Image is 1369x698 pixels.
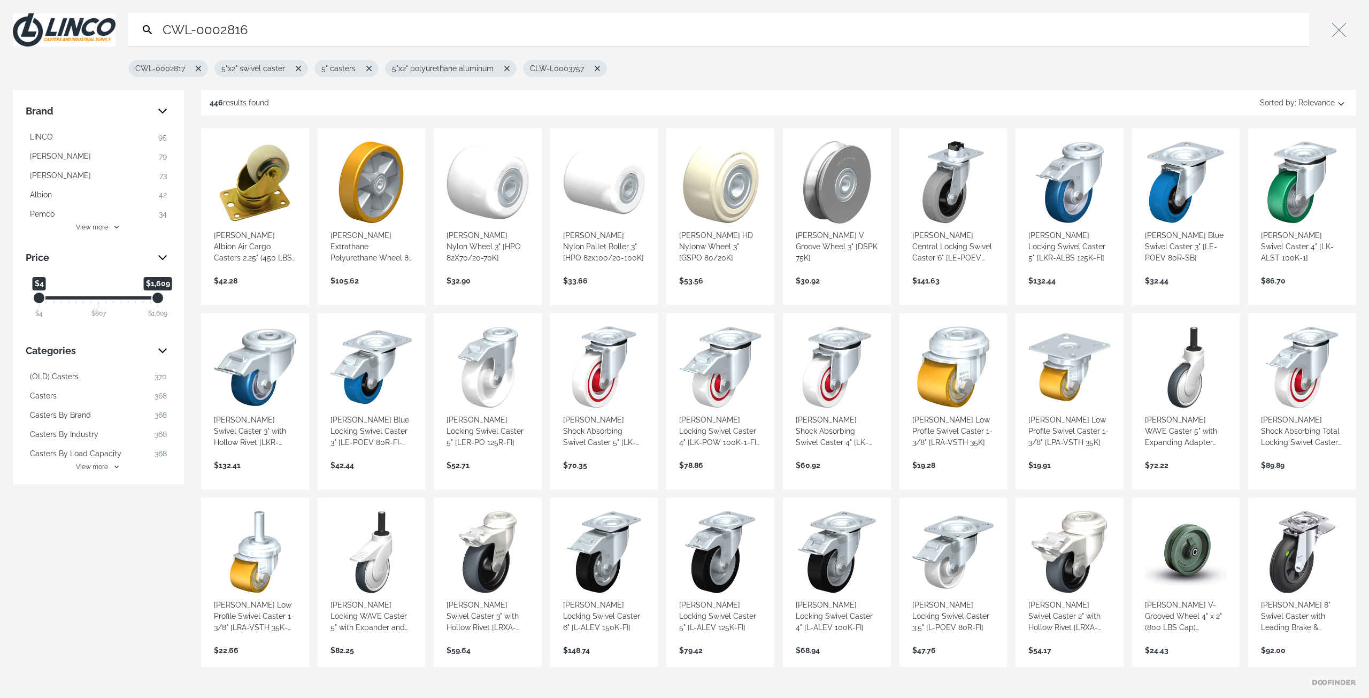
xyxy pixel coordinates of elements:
[26,445,171,462] button: Casters By Load Capacity 368
[221,63,285,74] span: 5"x2" swivel caster
[321,63,356,74] span: 5" casters
[210,98,223,107] strong: 446
[500,60,516,76] button: Remove suggestion: 5"x2" polyurethane aluminum
[590,60,606,76] button: Remove suggestion: CLW-L0003757
[30,390,57,402] span: Casters
[30,448,121,459] span: Casters By Load Capacity
[135,63,185,74] span: CWL-0002817
[30,371,79,382] span: (OLD) Casters
[1335,96,1348,109] svg: Sort
[158,132,167,143] span: 95
[364,64,374,73] svg: Remove suggestion: 5" casters
[593,64,602,73] svg: Remove suggestion: CLW-L0003757
[35,309,43,318] div: $4
[26,342,150,359] span: Categories
[30,151,91,162] span: [PERSON_NAME]
[141,24,154,36] svg: Search
[13,13,116,47] img: Close
[26,462,171,472] button: View more
[210,94,269,111] div: results found
[314,60,379,77] div: Suggestion: 5" casters
[151,292,164,304] div: Maximum Price
[30,410,91,421] span: Casters By Brand
[155,390,167,402] span: 368
[30,189,52,201] span: Albion
[91,309,106,318] div: $807
[523,60,607,77] div: Suggestion: CLW-L0003757
[26,103,150,120] span: Brand
[30,209,55,220] span: Pemco
[26,249,150,266] span: Price
[315,60,362,76] button: Select suggestion: 5" casters
[291,60,307,76] button: Remove suggestion: 5"x2" swivel caster
[26,406,171,424] button: Casters By Brand 368
[76,462,108,472] span: View more
[194,64,203,73] svg: Remove suggestion: CWL-0002817
[159,170,167,181] span: 73
[524,60,590,76] button: Select suggestion: CLW-L0003757
[215,60,291,76] button: Select suggestion: 5"x2" swivel caster
[1312,680,1356,685] a: Doofinder home page
[128,60,208,77] div: Suggestion: CWL-0002817
[26,223,171,232] button: View more
[502,64,512,73] svg: Remove suggestion: 5"x2" polyurethane aluminum
[76,223,108,232] span: View more
[26,167,171,184] button: [PERSON_NAME] 73
[26,186,171,203] button: Albion 42
[30,429,98,440] span: Casters By Industry
[159,209,167,220] span: 34
[148,309,167,318] div: $1,609
[386,60,500,76] button: Select suggestion: 5"x2" polyurethane aluminum
[155,410,167,421] span: 368
[26,148,171,165] button: [PERSON_NAME] 79
[191,60,207,76] button: Remove suggestion: CWL-0002817
[26,205,171,223] button: Pemco 34
[26,128,171,145] button: LINCO 95
[294,64,303,73] svg: Remove suggestion: 5"x2" swivel caster
[1298,94,1335,111] span: Relevance
[362,60,378,76] button: Remove suggestion: 5" casters
[1322,13,1356,47] button: Close
[160,13,1305,47] input: Search…
[33,292,45,304] div: Minimum Price
[159,189,167,201] span: 42
[26,368,171,385] button: (OLD) Casters 370
[155,371,167,382] span: 370
[26,387,171,404] button: Casters 368
[530,63,584,74] span: CLW-L0003757
[26,426,171,443] button: Casters By Industry 368
[1258,94,1348,111] button: Sorted by:Relevance Sort
[30,170,91,181] span: [PERSON_NAME]
[30,132,53,143] span: LINCO
[214,60,308,77] div: Suggestion: 5"x2" swivel caster
[155,429,167,440] span: 368
[385,60,517,77] div: Suggestion: 5"x2" polyurethane aluminum
[129,60,191,76] button: Select suggestion: CWL-0002817
[392,63,494,74] span: 5"x2" polyurethane aluminum
[155,448,167,459] span: 368
[159,151,167,162] span: 79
